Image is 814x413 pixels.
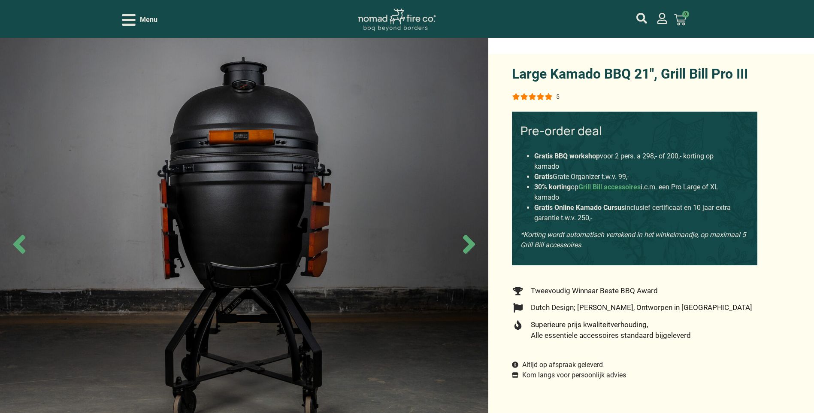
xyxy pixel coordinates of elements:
[534,172,735,182] li: Grate Organizer t.w.v. 99,-
[4,229,34,259] span: Previous slide
[534,182,735,203] li: op i.c.m. een Pro Large of XL kamado
[556,92,560,101] div: 5
[534,152,600,160] strong: Gratis BBQ workshop
[520,124,749,138] h3: Pre-order deal
[534,173,553,181] strong: Gratis
[664,9,696,31] a: 0
[529,302,752,313] span: Dutch Design; [PERSON_NAME], Ontworpen in [GEOGRAPHIC_DATA]
[520,231,746,249] em: *Korting wordt automatisch verrekend in het winkelmandje, op maximaal 5 Grill Bill accessoires.
[520,360,603,370] span: Altijd op afspraak geleverd
[529,319,691,341] span: Superieure prijs kwaliteitverhouding, Alle essentiele accessoires standaard bijgeleverd
[682,11,689,18] span: 0
[512,360,603,370] a: Altijd op afspraak geleverd
[358,9,436,31] img: Nomad Logo
[140,15,157,25] span: Menu
[512,370,626,380] a: Kom langs voor persoonlijk advies
[122,12,157,27] div: Open/Close Menu
[529,285,658,297] span: Tweevoudig Winnaar Beste BBQ Award
[512,67,757,81] h1: Large Kamado BBQ 21″, Grill Bill Pro III
[454,229,484,259] span: Next slide
[534,203,735,223] li: inclusief certificaat en 10 jaar extra garantie t.w.v. 250,-
[578,183,641,191] a: Grill Bill accessoires
[534,151,735,172] li: voor 2 pers. a 298,- of 200,- korting op kamado
[657,13,668,24] a: mijn account
[636,13,647,24] a: mijn account
[534,203,625,212] strong: Gratis Online Kamado Cursus
[534,183,571,191] strong: 30% korting
[520,370,626,380] span: Kom langs voor persoonlijk advies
